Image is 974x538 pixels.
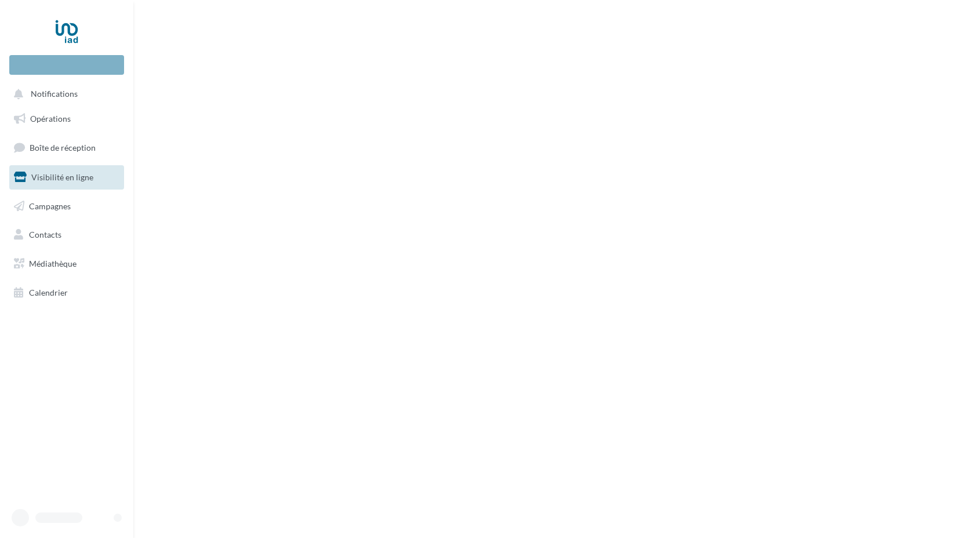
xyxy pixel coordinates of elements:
[30,143,96,152] span: Boîte de réception
[29,201,71,210] span: Campagnes
[30,114,71,123] span: Opérations
[7,135,126,160] a: Boîte de réception
[7,223,126,247] a: Contacts
[31,89,78,99] span: Notifications
[7,194,126,219] a: Campagnes
[7,107,126,131] a: Opérations
[29,259,77,268] span: Médiathèque
[9,55,124,75] div: Nouvelle campagne
[7,252,126,276] a: Médiathèque
[7,281,126,305] a: Calendrier
[29,230,61,239] span: Contacts
[31,172,93,182] span: Visibilité en ligne
[7,165,126,190] a: Visibilité en ligne
[29,288,68,297] span: Calendrier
